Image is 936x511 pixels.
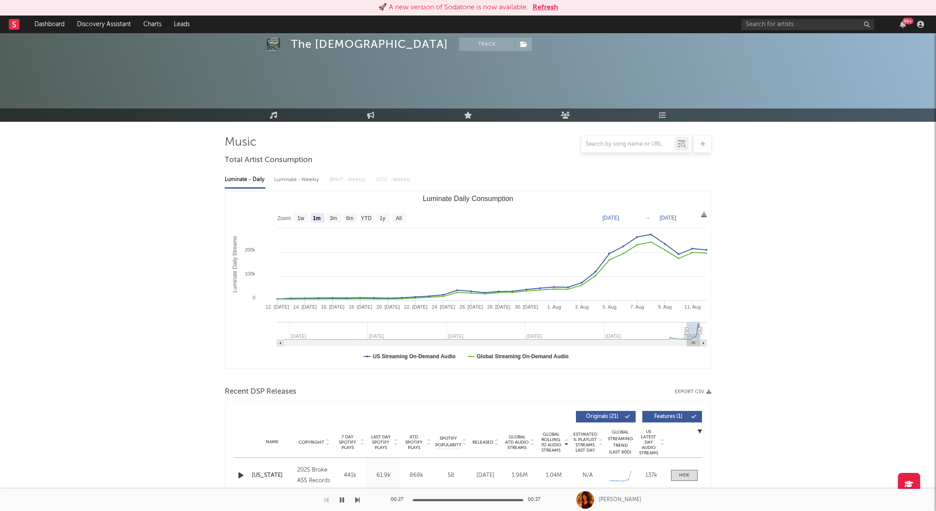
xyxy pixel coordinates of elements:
text: [DATE] [660,215,676,221]
span: Last Day Spotify Plays [369,434,392,450]
span: Total Artist Consumption [225,155,312,166]
span: Features ( 1 ) [648,414,689,419]
span: Global ATD Audio Streams [505,434,529,450]
button: Features(1) [642,411,702,422]
div: Global Streaming Trend (Last 60D) [607,429,633,456]
div: [DATE] [471,471,500,480]
div: 137k [638,471,664,480]
text: 22. [DATE] [404,304,427,310]
text: Zoom [277,215,291,221]
a: Charts [137,15,168,33]
text: Luminate Daily Consumption [423,195,514,202]
text: 0 [253,295,255,300]
span: Recent DSP Releases [225,387,296,397]
input: Search by song name or URL [581,141,675,148]
span: Estimated % Playlist Streams Last Day [573,432,597,453]
div: [PERSON_NAME] [598,496,641,504]
div: Luminate - Weekly [274,172,321,187]
div: 441k [336,471,364,480]
div: Name [252,439,293,445]
svg: Luminate Daily Consumption [225,191,711,368]
span: Copyright [299,440,324,445]
text: 1w [297,215,304,221]
button: Refresh [533,2,558,13]
button: 99+ [900,21,906,28]
text: → [645,215,650,221]
div: 61.9k [369,471,398,480]
input: Search for artists [741,19,874,30]
span: Spotify Popularity [435,435,461,449]
text: 3. Aug [575,304,589,310]
text: 200k [245,247,255,252]
text: 18. [DATE] [349,304,372,310]
text: 28. [DATE] [487,304,510,310]
text: 7. Aug [630,304,644,310]
text: 26. [DATE] [460,304,483,310]
text: 14. [DATE] [293,304,317,310]
span: Originals ( 21 ) [582,414,622,419]
text: 24. [DATE] [432,304,455,310]
text: US Streaming On-Demand Audio [373,353,456,360]
a: Discovery Assistant [71,15,137,33]
text: 3m [330,215,338,221]
div: 🚀 A new version of Sodatone is now available. [378,2,528,13]
div: 00:27 [391,495,408,505]
text: 1. Aug [547,304,561,310]
span: Global Rolling 7D Audio Streams [539,432,563,453]
text: Global Streaming On-Demand Audio [477,353,569,360]
text: YTD [361,215,372,221]
text: 6m [346,215,354,221]
button: Export CSV [675,389,711,395]
div: 2025 Broke A$$ Records [297,465,331,486]
div: 1.96M [505,471,534,480]
text: 5. Aug [602,304,616,310]
text: 1y [380,215,385,221]
div: N/A [573,471,602,480]
div: 58 [435,471,466,480]
a: [US_STATE] [252,471,293,480]
div: 00:27 [528,495,545,505]
text: [DATE] [602,215,619,221]
text: 20. [DATE] [376,304,400,310]
text: 12. [DATE] [266,304,289,310]
span: 7 Day Spotify Plays [336,434,359,450]
text: 1m [313,215,321,221]
span: ATD Spotify Plays [402,434,426,450]
div: 868k [402,471,431,480]
text: 30. [DATE] [515,304,538,310]
text: 16. [DATE] [321,304,345,310]
span: Released [472,440,493,445]
text: Luminate Daily Streams [232,236,238,292]
text: All [396,215,402,221]
text: 100k [245,271,255,276]
button: Track [459,38,514,51]
span: US Latest Day Audio Streams [638,429,659,456]
div: The [DEMOGRAPHIC_DATA] [291,38,448,51]
text: 9. Aug [658,304,672,310]
a: Dashboard [28,15,71,33]
text: 11. Aug [684,304,701,310]
a: Leads [168,15,196,33]
div: 99 + [902,18,913,24]
div: Luminate - Daily [225,172,265,187]
div: 1.04M [539,471,568,480]
button: Originals(21) [576,411,636,422]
